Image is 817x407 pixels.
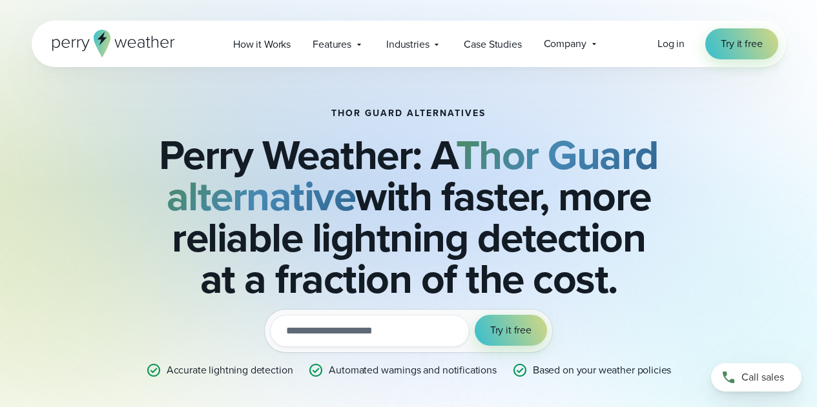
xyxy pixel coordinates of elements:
[167,362,293,378] p: Accurate lightning detection
[464,37,521,52] span: Case Studies
[711,363,801,392] a: Call sales
[544,36,586,52] span: Company
[475,315,547,346] button: Try it free
[741,370,784,385] span: Call sales
[453,31,532,57] a: Case Studies
[96,134,721,299] h2: Perry Weather: A with faster, more reliable lightning detection at a fraction of the cost.
[313,37,351,52] span: Features
[533,362,671,378] p: Based on your weather policies
[657,36,685,52] a: Log in
[222,31,302,57] a: How it Works
[331,108,486,119] h1: THOR GUARD ALTERNATIVES
[386,37,429,52] span: Industries
[233,37,291,52] span: How it Works
[705,28,778,59] a: Try it free
[490,323,532,338] span: Try it free
[167,124,659,226] strong: Thor Guard alternative
[657,36,685,51] span: Log in
[721,36,762,52] span: Try it free
[329,362,497,378] p: Automated warnings and notifications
